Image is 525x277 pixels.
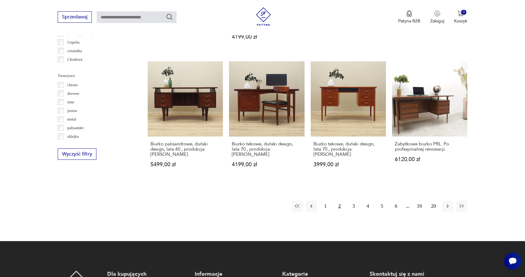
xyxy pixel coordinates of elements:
h3: Biurko tekowe, duński design, lata 70., produkcja: [PERSON_NAME] [313,141,383,157]
p: metal [67,116,76,123]
button: Wyczyść filtry [58,148,96,160]
p: 4199,00 zł [232,34,301,40]
p: Koszyk [454,18,467,24]
button: 20 [428,201,439,212]
a: Zabytkowe biurko PRL. Po profesjonalnej renowacji.Zabytkowe biurko PRL. Po profesjonalnej renowac... [392,61,467,179]
button: 6 [391,201,402,212]
p: 3999,00 zł [313,162,383,167]
a: Ikona medaluPatyna B2B [398,10,420,24]
div: 0 [461,10,466,15]
p: Chodzież [67,56,82,63]
h3: Zabytkowe biurko PRL. Po profesjonalnej renowacji. [395,141,465,152]
h3: Biurko tekowe, duński design, lata 70., produkcja: [PERSON_NAME] [232,141,301,157]
button: Patyna B2B [398,10,420,24]
a: Biurko tekowe, duński design, lata 70., produkcja: DaniaBiurko tekowe, duński design, lata 70., p... [311,61,386,179]
button: 0Koszyk [454,10,467,24]
img: Ikona koszyka [457,10,464,17]
img: Ikona medalu [406,10,412,17]
button: 3 [348,201,359,212]
img: Patyna - sklep z meblami i dekoracjami vintage [254,7,273,26]
button: Szukaj [166,13,173,21]
h3: Biurko palisandrowe, duński design, lata 60., produkcja: [PERSON_NAME] [150,141,220,157]
button: Zaloguj [430,10,444,24]
a: Biurko palisandrowe, duński design, lata 60., produkcja: DaniaBiurko palisandrowe, duński design,... [148,61,223,179]
p: drewno [67,90,79,97]
p: sklejka [67,133,79,140]
p: 6120,00 zł [395,157,465,162]
p: palisander [67,125,84,131]
p: Ćmielów [67,65,82,71]
button: 4 [362,201,373,212]
button: Sprzedawaj [58,11,92,23]
p: szkło [67,142,76,148]
button: 19 [414,201,425,212]
p: 5499,00 zł [150,162,220,167]
a: Sprzedawaj [58,15,92,20]
p: chrom [67,82,77,88]
iframe: Smartsupp widget button [504,252,521,270]
p: Cepelia [67,39,80,46]
p: jesion [67,107,77,114]
button: 5 [376,201,387,212]
p: 4199,00 zł [232,162,301,167]
button: 2 [334,201,345,212]
p: ceramika [67,48,82,54]
button: 1 [320,201,331,212]
p: inne [67,99,74,106]
img: Ikonka użytkownika [434,10,440,17]
p: Tworzywo [58,72,133,79]
a: Biurko tekowe, duński design, lata 70., produkcja: DaniaBiurko tekowe, duński design, lata 70., p... [229,61,304,179]
p: Zaloguj [430,18,444,24]
p: Patyna B2B [398,18,420,24]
